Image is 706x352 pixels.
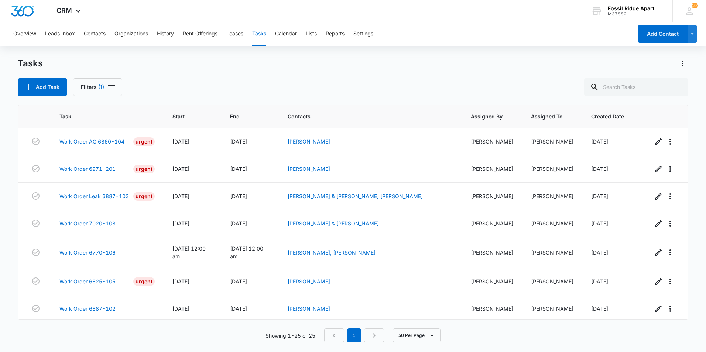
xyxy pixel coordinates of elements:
[275,22,297,46] button: Calendar
[591,113,624,120] span: Created Date
[133,192,155,201] div: Urgent
[172,220,189,227] span: [DATE]
[13,22,36,46] button: Overview
[114,22,148,46] button: Organizations
[471,220,513,227] div: [PERSON_NAME]
[59,138,124,145] a: Work Order AC 6860-104
[353,22,373,46] button: Settings
[531,305,573,313] div: [PERSON_NAME]
[324,328,384,342] nav: Pagination
[591,138,608,145] span: [DATE]
[591,278,608,284] span: [DATE]
[676,58,688,69] button: Actions
[471,192,513,200] div: [PERSON_NAME]
[306,22,317,46] button: Lists
[692,3,698,8] span: 191
[531,249,573,256] div: [PERSON_NAME]
[265,332,315,339] p: Showing 1-25 of 25
[59,113,144,120] span: Task
[471,305,513,313] div: [PERSON_NAME]
[591,193,608,199] span: [DATE]
[172,138,189,145] span: [DATE]
[638,25,688,43] button: Add Contact
[288,249,376,256] a: [PERSON_NAME], [PERSON_NAME]
[59,305,116,313] a: Work Order 6887-102
[471,113,503,120] span: Assigned By
[230,245,263,259] span: [DATE] 12:00 am
[59,192,129,200] a: Work Order Leak 6887-103
[471,138,513,145] div: [PERSON_NAME]
[226,22,243,46] button: Leases
[230,166,247,172] span: [DATE]
[230,278,247,284] span: [DATE]
[531,113,563,120] span: Assigned To
[230,306,247,312] span: [DATE]
[172,166,189,172] span: [DATE]
[133,165,155,173] div: Urgent
[471,249,513,256] div: [PERSON_NAME]
[230,113,259,120] span: End
[172,278,189,284] span: [DATE]
[531,277,573,285] div: [PERSON_NAME]
[288,193,423,199] a: [PERSON_NAME] & [PERSON_NAME] [PERSON_NAME]
[591,166,608,172] span: [DATE]
[471,165,513,173] div: [PERSON_NAME]
[18,58,43,69] h1: Tasks
[45,22,75,46] button: Leads Inbox
[73,78,122,96] button: Filters(1)
[692,3,698,8] div: notifications count
[288,113,442,120] span: Contacts
[288,138,330,145] a: [PERSON_NAME]
[608,6,662,11] div: account name
[230,193,247,199] span: [DATE]
[288,306,330,312] a: [PERSON_NAME]
[18,78,67,96] button: Add Task
[531,220,573,227] div: [PERSON_NAME]
[133,277,155,286] div: Urgent
[59,249,116,256] a: Work Order 6770-106
[172,193,189,199] span: [DATE]
[133,137,155,146] div: Urgent
[230,138,247,145] span: [DATE]
[183,22,217,46] button: Rent Offerings
[288,166,330,172] a: [PERSON_NAME]
[59,165,116,173] a: Work Order 6971-201
[172,306,189,312] span: [DATE]
[172,245,206,259] span: [DATE] 12:00 am
[84,22,106,46] button: Contacts
[59,220,116,227] a: Work Order 7020-108
[347,328,361,342] em: 1
[288,220,379,227] a: [PERSON_NAME] & [PERSON_NAME]
[56,7,72,14] span: CRM
[230,220,247,227] span: [DATE]
[608,11,662,17] div: account id
[172,113,202,120] span: Start
[393,328,441,342] button: 50 Per Page
[471,277,513,285] div: [PERSON_NAME]
[288,278,330,284] a: [PERSON_NAME]
[531,192,573,200] div: [PERSON_NAME]
[252,22,266,46] button: Tasks
[98,84,104,90] span: (1)
[591,220,608,227] span: [DATE]
[157,22,174,46] button: History
[59,277,116,285] a: Work Order 6825-105
[531,138,573,145] div: [PERSON_NAME]
[591,249,608,256] span: [DATE]
[326,22,345,46] button: Reports
[531,165,573,173] div: [PERSON_NAME]
[591,306,608,312] span: [DATE]
[584,78,688,96] input: Search Tasks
